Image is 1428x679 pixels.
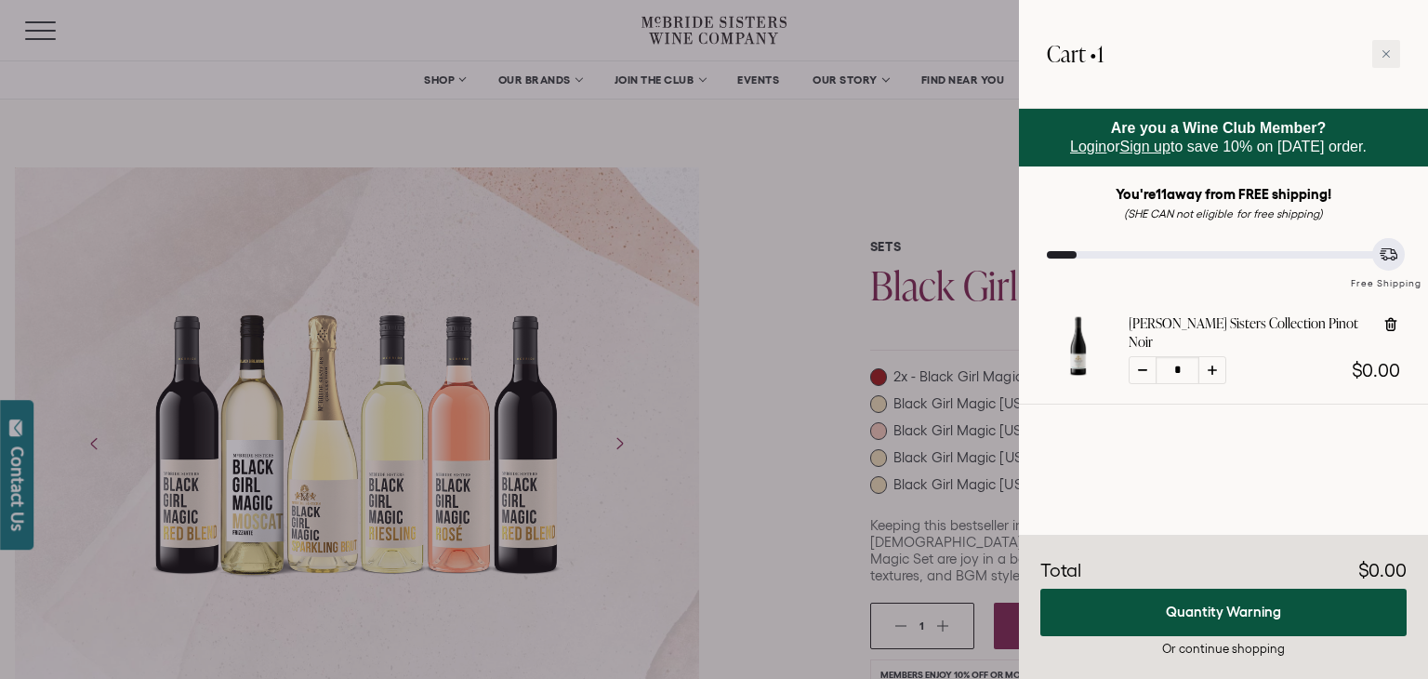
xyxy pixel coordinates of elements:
strong: You're away from FREE shipping! [1116,186,1332,202]
strong: Are you a Wine Club Member? [1111,120,1327,136]
div: Free Shipping [1344,259,1428,291]
span: $0.00 [1352,360,1400,380]
em: (SHE CAN not eligible for free shipping) [1124,207,1323,220]
a: McBride Sisters Collection Pinot Noir [1047,361,1110,381]
div: Or continue shopping [1040,640,1407,658]
span: $0.00 [1358,560,1407,580]
a: Login [1070,139,1106,154]
div: Total [1040,557,1081,585]
span: or to save 10% on [DATE] order. [1070,120,1367,154]
button: Quantity Warning [1040,589,1407,636]
span: 11 [1156,186,1167,202]
span: 1 [1097,38,1104,69]
h2: Cart • [1047,28,1104,80]
a: Sign up [1120,139,1170,154]
a: [PERSON_NAME] Sisters Collection Pinot Noir [1129,314,1368,352]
